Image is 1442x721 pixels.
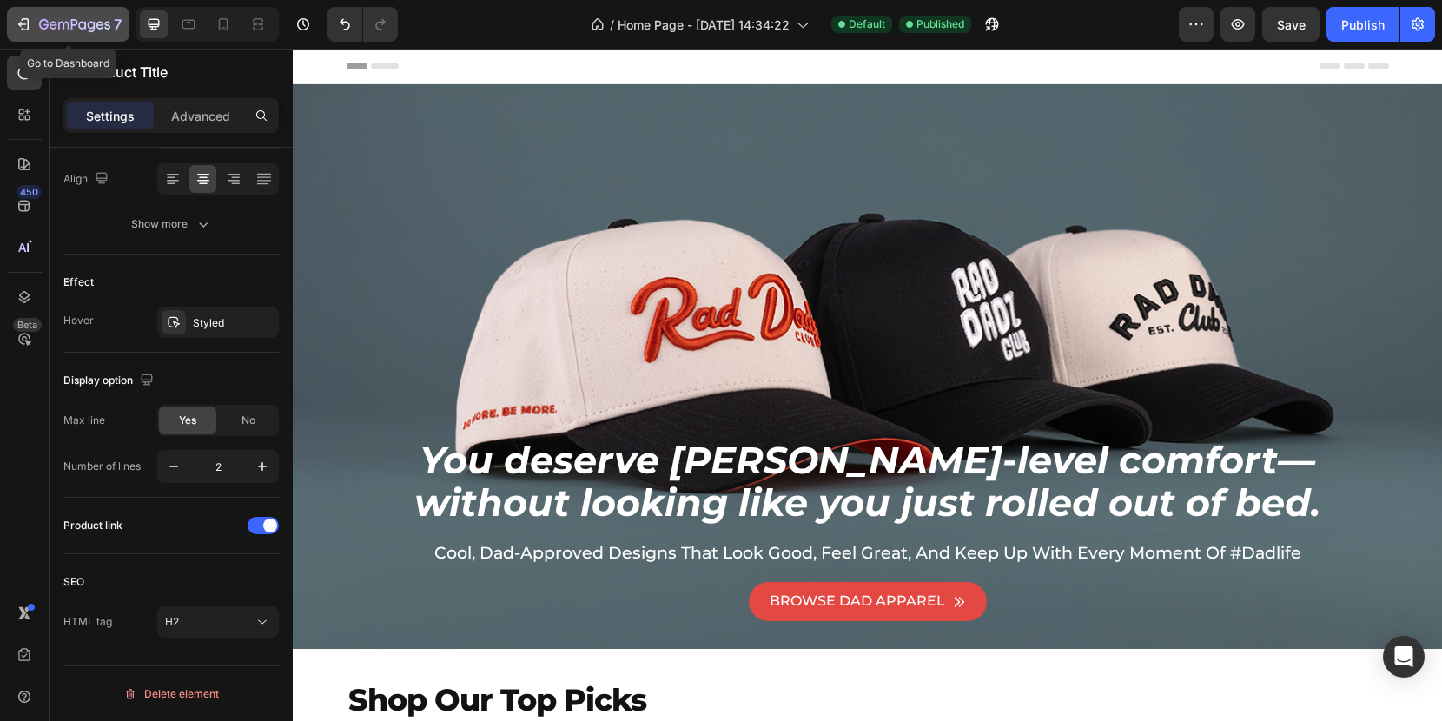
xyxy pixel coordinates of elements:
button: Save [1262,7,1320,42]
div: Delete element [123,684,219,704]
div: Max line [63,413,105,428]
div: Beta [13,318,42,332]
button: H2 [157,606,279,638]
div: HTML tag [63,614,112,630]
button: Delete element [63,680,279,708]
span: Save [1277,17,1306,32]
div: Number of lines [63,459,141,474]
div: Styled [193,315,275,331]
span: Default [849,17,885,32]
p: BROWSE DAD APPAREL [477,540,652,566]
a: BROWSE DAD APPAREL [456,533,694,572]
iframe: Design area [293,49,1442,721]
p: Product Title [84,62,272,83]
span: Yes [179,413,196,428]
span: No [241,413,255,428]
p: Advanced [171,107,230,125]
button: 7 [7,7,129,42]
div: 450 [17,185,42,199]
span: / [610,16,614,34]
button: Publish [1326,7,1399,42]
div: Product link [63,518,122,533]
span: Home Page - [DATE] 14:34:22 [618,16,790,34]
div: Hover [63,313,94,328]
p: Settings [86,107,135,125]
div: Align [63,168,112,191]
span: H2 [165,615,179,628]
div: Publish [1341,16,1385,34]
p: 7 [114,14,122,35]
button: Show more [63,208,279,240]
div: Undo/Redo [327,7,398,42]
span: Published [916,17,964,32]
span: Shop Our Top Picks [56,632,354,670]
div: Effect [63,275,94,290]
div: Display option [63,369,157,393]
div: Open Intercom Messenger [1383,636,1425,678]
div: SEO [63,574,84,590]
div: Show more [131,215,212,233]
